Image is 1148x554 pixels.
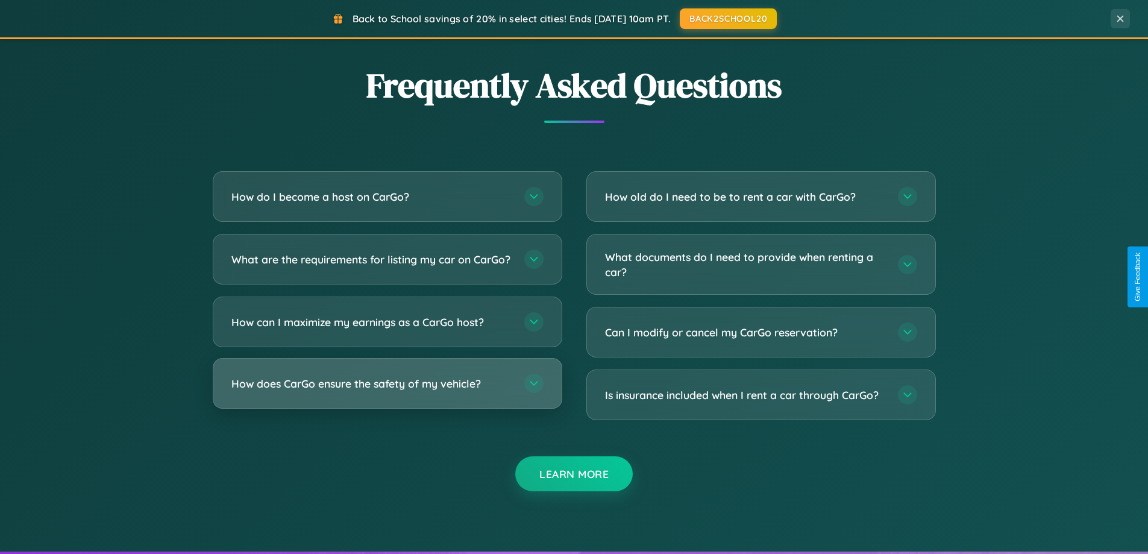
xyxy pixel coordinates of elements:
[680,8,777,29] button: BACK2SCHOOL20
[213,62,936,109] h2: Frequently Asked Questions
[231,189,512,204] h3: How do I become a host on CarGo?
[605,250,886,279] h3: What documents do I need to provide when renting a car?
[605,189,886,204] h3: How old do I need to be to rent a car with CarGo?
[231,315,512,330] h3: How can I maximize my earnings as a CarGo host?
[605,388,886,403] h3: Is insurance included when I rent a car through CarGo?
[605,325,886,340] h3: Can I modify or cancel my CarGo reservation?
[231,252,512,267] h3: What are the requirements for listing my car on CarGo?
[231,376,512,391] h3: How does CarGo ensure the safety of my vehicle?
[515,456,633,491] button: Learn More
[1134,253,1142,301] div: Give Feedback
[353,13,671,25] span: Back to School savings of 20% in select cities! Ends [DATE] 10am PT.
